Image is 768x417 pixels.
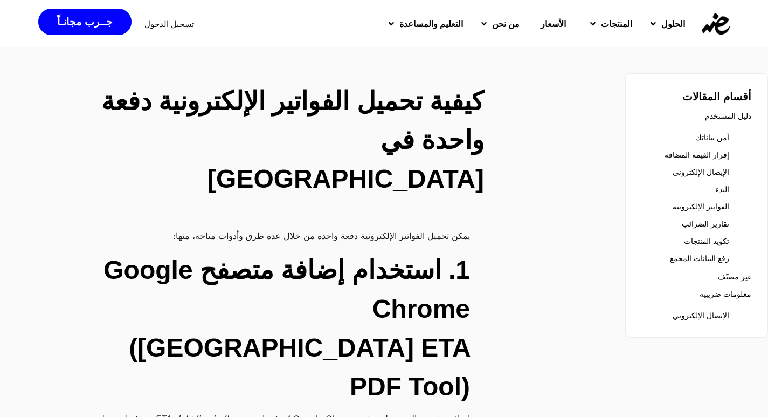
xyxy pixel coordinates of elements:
a: البدء [715,182,729,197]
span: الحلول [661,17,685,30]
a: رفع البيانات المجمع [670,251,729,266]
a: معلومات ضريبية [700,286,751,302]
a: دليل المستخدم [705,108,751,124]
p: يمكن تحميل الفواتير الإلكترونية دفعة واحدة من خلال عدة طرق وأدوات متاحة، منها: [84,229,470,243]
a: المنتجات [579,10,640,38]
a: الفواتير الإلكترونية [673,199,729,214]
a: غير مصنّف [718,269,751,284]
a: تقارير الضرائب [682,216,729,231]
span: المنتجات [601,17,632,30]
strong: أقسام المقالات [682,91,751,102]
a: من نحن [471,10,527,38]
a: جــرب مجانـاً [38,9,131,35]
a: تكويد المنتجات [684,234,729,249]
h2: كيفية تحميل الفواتير الإلكترونية دفعة واحدة في [GEOGRAPHIC_DATA] [97,82,484,199]
a: الأسعار [527,10,579,38]
span: من نحن [492,17,520,30]
a: الحلول [640,10,693,38]
h2: 1. استخدام إضافة متصفح Google Chrome ([GEOGRAPHIC_DATA] ETA PDF Tool) [84,251,470,406]
a: التعليم والمساعدة [378,10,471,38]
a: الإيصال الإلكتروني [673,308,729,323]
span: الأسعار [541,17,566,30]
span: جــرب مجانـاً [57,17,112,27]
a: إقرار القيمة المضافة [665,147,729,162]
span: التعليم والمساعدة [399,17,463,30]
img: eDariba [702,13,730,35]
a: الإيصال الإلكتروني [673,165,729,180]
a: أمن بياناتك [695,130,729,145]
a: تسجيل الدخول [144,20,194,28]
